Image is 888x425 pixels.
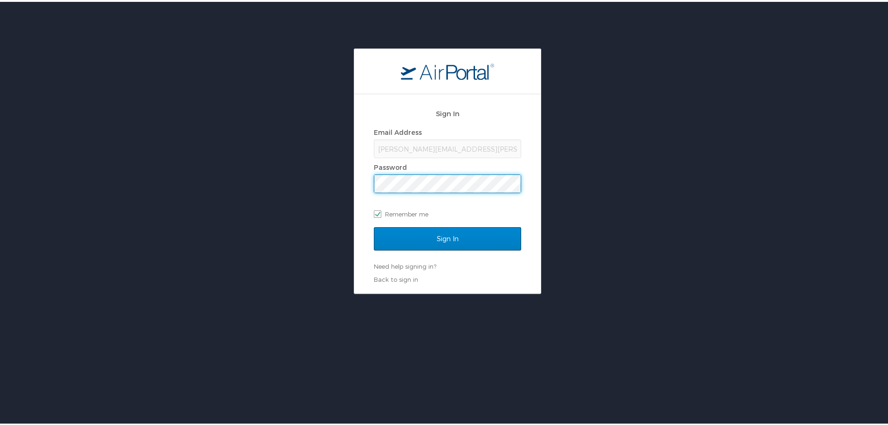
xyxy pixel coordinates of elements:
[374,161,407,169] label: Password
[374,205,521,219] label: Remember me
[374,274,418,281] a: Back to sign in
[401,61,494,78] img: logo
[374,225,521,249] input: Sign In
[374,261,436,268] a: Need help signing in?
[374,126,422,134] label: Email Address
[374,106,521,117] h2: Sign In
